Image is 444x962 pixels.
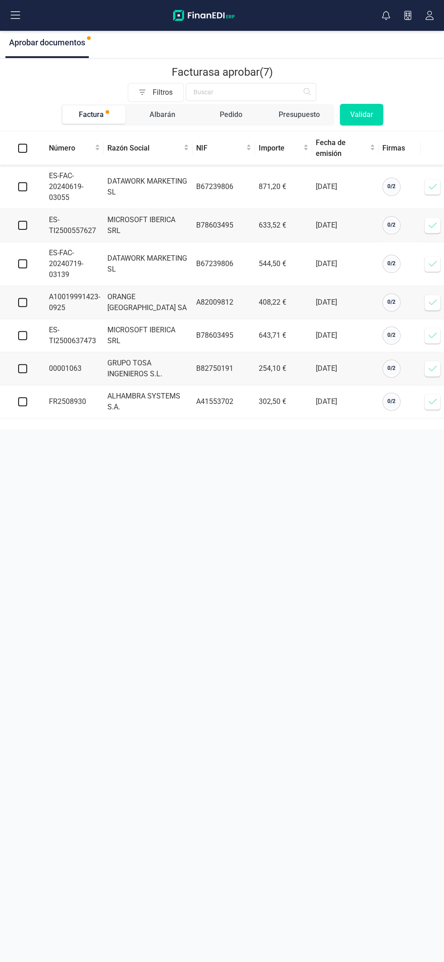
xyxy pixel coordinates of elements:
div: Factura [79,109,104,120]
span: 0 / 2 [387,398,396,404]
td: ALHAMBRA SYSTEMS S.A. [104,385,193,418]
td: [DATE] [312,242,379,286]
td: MICROSOFT IBERICA SRL [104,319,193,352]
button: Validar [340,104,383,126]
td: DATAWORK MARKETING SL [104,165,193,209]
td: ES-TI2500557627 [45,209,104,242]
div: Albarán [150,109,175,120]
td: 633,52 € [255,209,312,242]
td: [DATE] [312,385,379,418]
td: [DATE] [312,209,379,242]
span: Aprobar documentos [9,38,85,47]
td: A41553702 [193,385,255,418]
td: FR2508930 [45,385,104,418]
span: Filtros [153,83,183,102]
td: B67239806 [193,165,255,209]
p: Facturas a aprobar (7) [172,65,273,79]
td: ES-FAC-20240619-03055 [45,165,104,209]
td: 00001063 [45,352,104,385]
span: 0 / 2 [387,365,396,371]
td: [DATE] [312,165,379,209]
img: Logo Finanedi [173,10,235,21]
td: A82009812 [193,286,255,319]
td: DATAWORK MARKETING SL [104,242,193,286]
td: B67239806 [193,242,255,286]
td: 544,50 € [255,242,312,286]
td: ES-TI2500637473 [45,319,104,352]
td: 302,50 € [255,385,312,418]
td: [DATE] [312,319,379,352]
span: 0 / 2 [387,299,396,305]
span: 0 / 2 [387,332,396,338]
td: B82750191 [193,352,255,385]
button: Filtros [128,83,184,102]
span: NIF [196,143,244,154]
td: B78603495 [193,319,255,352]
td: ES-FAC-20240719-03139 [45,242,104,286]
td: 871,20 € [255,165,312,209]
td: GRUPO TOSA INGENIEROS S.L. [104,352,193,385]
td: B78603495 [193,209,255,242]
div: Pedido [220,109,242,120]
span: Razón Social [107,143,182,154]
span: Importe [259,143,301,154]
span: 0 / 2 [387,260,396,267]
span: 0 / 2 [387,222,396,228]
th: Firmas [379,132,421,165]
span: 0 / 2 [387,183,396,189]
td: 643,71 € [255,319,312,352]
span: Número [49,143,93,154]
input: Buscar [186,83,316,101]
td: 254,10 € [255,352,312,385]
td: 408,22 € [255,286,312,319]
td: [DATE] [312,286,379,319]
td: MICROSOFT IBERICA SRL [104,209,193,242]
td: [DATE] [312,352,379,385]
div: Presupuesto [279,109,320,120]
span: Fecha de emisión [316,137,368,159]
td: A10019991423-0925 [45,286,104,319]
td: ORANGE [GEOGRAPHIC_DATA] SA [104,286,193,319]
